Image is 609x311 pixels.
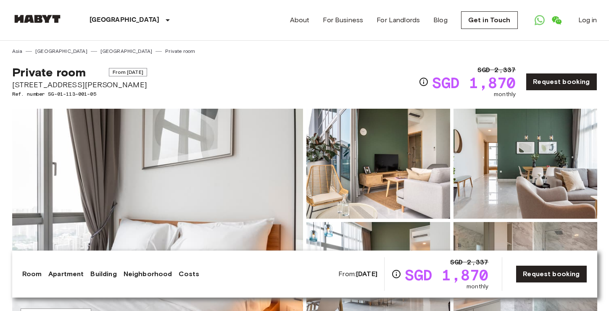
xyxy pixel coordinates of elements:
[405,267,488,282] span: SGD 1,870
[22,269,42,279] a: Room
[356,270,377,278] b: [DATE]
[12,65,86,79] span: Private room
[453,109,597,219] img: Picture of unit SG-01-113-001-05
[578,15,597,25] a: Log in
[12,79,147,90] span: [STREET_ADDRESS][PERSON_NAME]
[12,90,147,98] span: Ref. number SG-01-113-001-05
[90,269,116,279] a: Building
[306,109,450,219] img: Picture of unit SG-01-113-001-05
[90,15,160,25] p: [GEOGRAPHIC_DATA]
[494,90,516,99] span: monthly
[391,269,401,279] svg: Check cost overview for full price breakdown. Please note that discounts apply to new joiners onl...
[433,15,448,25] a: Blog
[48,269,84,279] a: Apartment
[338,269,377,279] span: From:
[12,15,63,23] img: Habyt
[323,15,363,25] a: For Business
[377,15,420,25] a: For Landlords
[179,269,199,279] a: Costs
[461,11,518,29] a: Get in Touch
[100,47,153,55] a: [GEOGRAPHIC_DATA]
[12,47,23,55] a: Asia
[548,12,565,29] a: Open WeChat
[290,15,310,25] a: About
[467,282,488,291] span: monthly
[432,75,516,90] span: SGD 1,870
[450,257,488,267] span: SGD 2,337
[35,47,87,55] a: [GEOGRAPHIC_DATA]
[109,68,147,76] span: From [DATE]
[124,269,172,279] a: Neighborhood
[531,12,548,29] a: Open WhatsApp
[526,73,597,91] a: Request booking
[419,77,429,87] svg: Check cost overview for full price breakdown. Please note that discounts apply to new joiners onl...
[165,47,195,55] a: Private room
[516,265,587,283] a: Request booking
[477,65,516,75] span: SGD 2,337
